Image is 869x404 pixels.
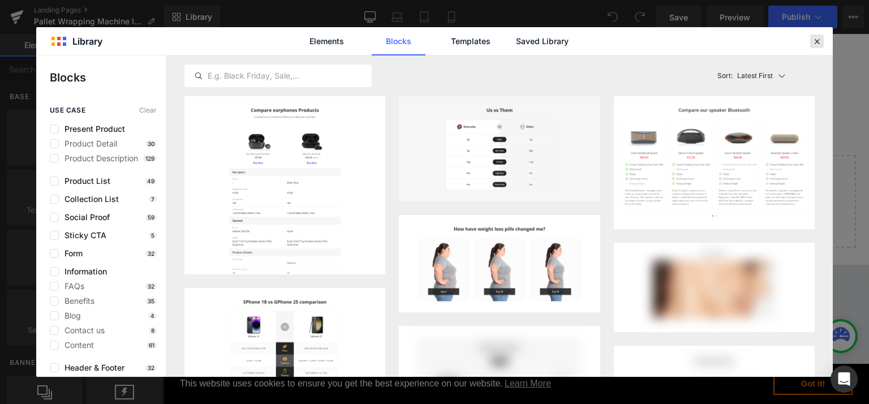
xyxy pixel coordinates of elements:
[23,278,182,357] p: Centrally located in [GEOGRAPHIC_DATA], [GEOGRAPHIC_DATA] we pride ourselves that we are the firs...
[59,363,124,372] span: Header & Footer
[221,261,307,269] span: company information
[553,294,683,312] a: Contact Us
[300,27,354,55] a: Elements
[59,195,119,204] span: Collection List
[420,261,452,269] span: Policies
[614,96,815,229] img: image
[148,312,157,319] p: 4
[221,319,362,345] strong: [STREET_ADDRESS][PERSON_NAME][PERSON_NAME]
[139,106,157,114] span: Clear
[145,364,157,371] p: 32
[147,342,157,349] p: 61
[145,250,157,257] p: 32
[444,27,497,55] a: Templates
[143,155,157,162] p: 129
[553,312,683,329] a: Blogs
[221,259,380,272] button: company information
[145,298,157,304] p: 35
[610,339,689,362] a: dismiss cookie message
[553,261,630,269] span: Useful Information
[59,341,94,350] span: Content
[59,296,94,306] span: Benefits
[420,312,513,329] a: Shipping Policy
[399,96,600,201] img: image
[59,282,84,291] span: FAQs
[59,154,138,163] span: Product Description
[149,327,157,334] p: 8
[420,259,513,272] button: Policies
[420,294,513,312] a: Refund Policy
[399,215,600,312] img: image
[59,124,125,134] span: Present Product
[23,259,182,272] button: What makes Get Me Packaging tick
[50,69,166,86] p: Blocks
[59,177,110,186] span: Product List
[149,232,157,239] p: 5
[553,259,683,272] button: Useful Information
[16,341,610,358] span: This website uses cookies to ensure you get the best experience on our website.
[339,341,389,358] a: learn more about cookies
[515,27,569,55] a: Saved Library
[149,196,157,203] p: 7
[145,178,157,184] p: 49
[717,72,733,80] span: Sort:
[184,96,385,298] img: image
[247,148,349,170] a: Explore Blocks
[59,231,106,240] span: Sticky CTA
[59,213,110,222] span: Social Proof
[23,261,157,269] span: What makes Get Me Packaging tick
[145,283,157,290] p: 32
[221,281,375,307] strong: [PERSON_NAME] Packaging Ltd T/A Get Me Packaging
[358,148,459,170] a: Add Single Section
[145,140,157,147] p: 30
[32,179,674,187] p: or Drag & Drop elements from left sidebar
[145,214,157,221] p: 59
[420,277,513,294] a: Privacy Policy
[372,27,425,55] a: Blocks
[831,366,858,393] div: Open Intercom Messenger
[713,55,815,96] button: Latest FirstSort:Latest First
[50,106,85,114] span: use case
[553,277,683,294] a: About Us
[59,249,83,258] span: Form
[59,311,81,320] span: Blog
[185,69,371,83] input: E.g. Black Friday, Sale,...
[59,326,105,335] span: Contact us
[59,267,107,276] span: Information
[737,71,773,81] p: Latest First
[614,243,815,332] img: image
[59,139,117,148] span: Product Detail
